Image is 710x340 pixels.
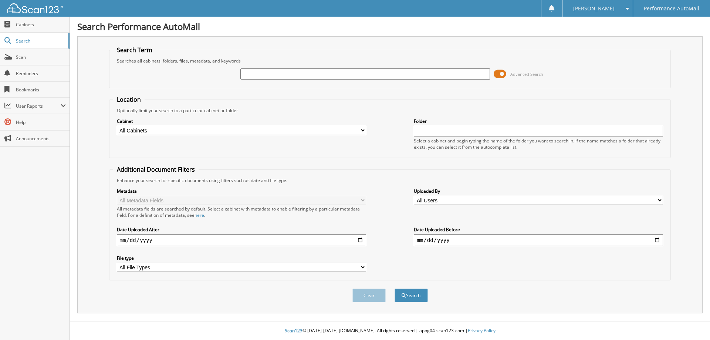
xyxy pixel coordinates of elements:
[510,71,543,77] span: Advanced Search
[16,119,66,125] span: Help
[113,46,156,54] legend: Search Term
[113,107,667,114] div: Optionally limit your search to a particular cabinet or folder
[113,165,199,174] legend: Additional Document Filters
[16,70,66,77] span: Reminders
[414,138,663,150] div: Select a cabinet and begin typing the name of the folder you want to search in. If the name match...
[16,54,66,60] span: Scan
[16,87,66,93] span: Bookmarks
[468,327,496,334] a: Privacy Policy
[7,3,63,13] img: scan123-logo-white.svg
[414,118,663,124] label: Folder
[117,255,366,261] label: File type
[117,206,366,218] div: All metadata fields are searched by default. Select a cabinet with metadata to enable filtering b...
[395,289,428,302] button: Search
[117,188,366,194] label: Metadata
[414,188,663,194] label: Uploaded By
[414,234,663,246] input: end
[644,6,699,11] span: Performance AutoMall
[117,226,366,233] label: Date Uploaded After
[113,177,667,184] div: Enhance your search for specific documents using filters such as date and file type.
[70,322,710,340] div: © [DATE]-[DATE] [DOMAIN_NAME]. All rights reserved | appg04-scan123-com |
[195,212,204,218] a: here
[16,21,66,28] span: Cabinets
[352,289,386,302] button: Clear
[16,135,66,142] span: Announcements
[117,118,366,124] label: Cabinet
[77,20,703,33] h1: Search Performance AutoMall
[113,58,667,64] div: Searches all cabinets, folders, files, metadata, and keywords
[573,6,615,11] span: [PERSON_NAME]
[113,95,145,104] legend: Location
[16,103,61,109] span: User Reports
[414,226,663,233] label: Date Uploaded Before
[285,327,302,334] span: Scan123
[16,38,65,44] span: Search
[117,234,366,246] input: start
